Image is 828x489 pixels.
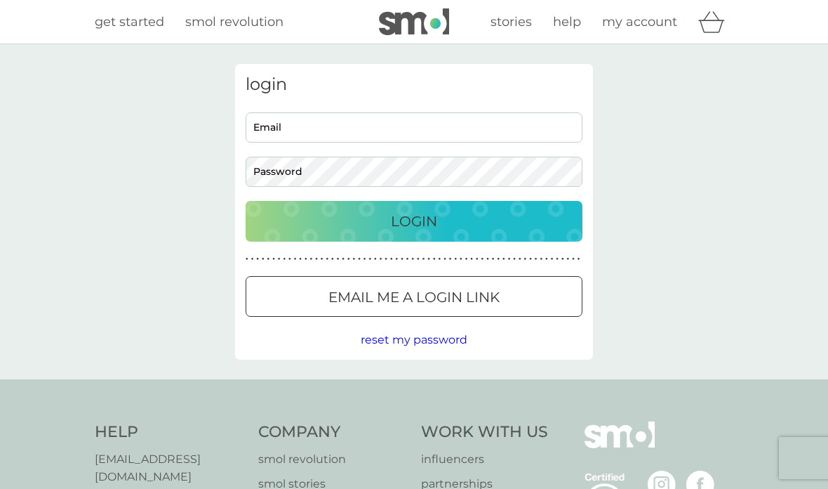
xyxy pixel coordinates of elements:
p: ● [305,256,307,263]
p: ● [524,256,527,263]
a: [EMAIL_ADDRESS][DOMAIN_NAME] [95,450,244,486]
p: ● [545,256,548,263]
p: ● [460,256,462,263]
p: ● [374,256,377,263]
p: ● [262,256,265,263]
p: ● [406,256,409,263]
p: ● [363,256,366,263]
a: help [553,12,581,32]
a: stories [490,12,532,32]
p: ● [390,256,393,263]
h4: Company [258,422,408,443]
p: ● [492,256,495,263]
p: ● [519,256,521,263]
p: ● [337,256,340,263]
button: Email me a login link [246,276,582,317]
p: ● [513,256,516,263]
a: my account [602,12,677,32]
p: ● [321,256,323,263]
p: ● [256,256,259,263]
p: ● [481,256,484,263]
a: influencers [421,450,548,469]
p: ● [380,256,382,263]
span: stories [490,14,532,30]
p: ● [572,256,575,263]
p: ● [331,256,334,263]
p: ● [251,256,254,263]
p: ● [454,256,457,263]
span: my account [602,14,677,30]
p: ● [385,256,387,263]
a: smol revolution [258,450,408,469]
p: ● [535,256,537,263]
p: ● [267,256,270,263]
p: ● [417,256,420,263]
p: ● [502,256,505,263]
p: ● [470,256,473,263]
div: basket [698,8,733,36]
p: ● [396,256,399,263]
h4: Work With Us [421,422,548,443]
span: get started [95,14,164,30]
p: ● [347,256,350,263]
p: ● [476,256,479,263]
p: ● [439,256,441,263]
p: ● [561,256,564,263]
p: ● [358,256,361,263]
img: smol [379,8,449,35]
p: ● [299,256,302,263]
span: smol revolution [185,14,283,30]
p: ● [411,256,414,263]
p: ● [401,256,403,263]
p: ● [272,256,275,263]
a: get started [95,12,164,32]
p: ● [427,256,430,263]
p: ● [368,256,371,263]
p: ● [310,256,313,263]
p: ● [294,256,297,263]
p: ● [422,256,425,263]
p: ● [508,256,511,263]
button: reset my password [361,331,467,349]
p: Login [391,210,437,233]
p: ● [529,256,532,263]
span: reset my password [361,333,467,346]
p: ● [465,256,468,263]
a: smol revolution [185,12,283,32]
p: ● [486,256,489,263]
p: ● [326,256,328,263]
p: ● [577,256,580,263]
p: ● [246,256,248,263]
p: ● [353,256,356,263]
p: ● [283,256,286,263]
span: help [553,14,581,30]
p: ● [342,256,345,263]
p: ● [288,256,291,263]
p: ● [556,256,559,263]
button: Login [246,201,582,242]
img: smol [585,422,655,469]
p: ● [497,256,500,263]
p: ● [443,256,446,263]
h3: login [246,74,582,95]
p: Email me a login link [328,286,500,308]
p: ● [567,256,570,263]
p: ● [278,256,281,263]
p: ● [433,256,436,263]
p: ● [315,256,318,263]
h4: Help [95,422,244,443]
p: ● [449,256,452,263]
p: ● [551,256,554,263]
p: ● [540,256,542,263]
